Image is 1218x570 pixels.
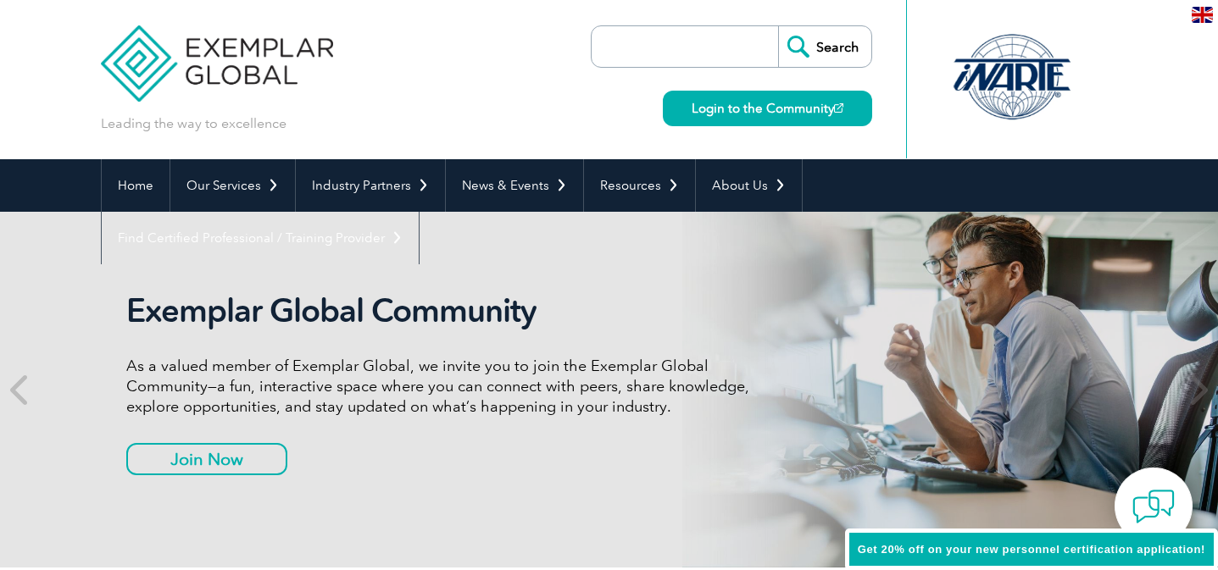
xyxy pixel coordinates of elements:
a: About Us [696,159,802,212]
span: Get 20% off on your new personnel certification application! [858,543,1205,556]
a: Resources [584,159,695,212]
a: Home [102,159,170,212]
a: Login to the Community [663,91,872,126]
a: Industry Partners [296,159,445,212]
img: en [1192,7,1213,23]
a: Join Now [126,443,287,475]
p: Leading the way to excellence [101,114,286,133]
input: Search [778,26,871,67]
img: open_square.png [834,103,843,113]
p: As a valued member of Exemplar Global, we invite you to join the Exemplar Global Community—a fun,... [126,356,762,417]
a: Find Certified Professional / Training Provider [102,212,419,264]
img: contact-chat.png [1132,485,1175,528]
a: News & Events [446,159,583,212]
h2: Exemplar Global Community [126,291,762,330]
a: Our Services [170,159,295,212]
